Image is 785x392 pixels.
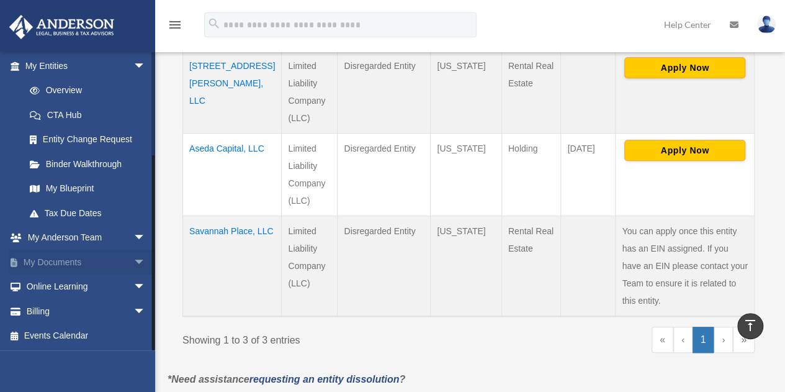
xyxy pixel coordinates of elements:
[133,226,158,251] span: arrow_drop_down
[757,16,776,34] img: User Pic
[561,133,616,216] td: [DATE]
[733,327,755,353] a: Last
[133,53,158,79] span: arrow_drop_down
[168,17,182,32] i: menu
[17,127,158,152] a: Entity Change Request
[624,140,745,161] button: Apply Now
[17,152,158,176] a: Binder Walkthrough
[673,327,693,353] a: Previous
[133,275,158,300] span: arrow_drop_down
[9,250,164,275] a: My Documentsarrow_drop_down
[743,318,758,333] i: vertical_align_top
[17,78,152,103] a: Overview
[431,133,501,216] td: [US_STATE]
[714,327,733,353] a: Next
[282,133,338,216] td: Limited Liability Company (LLC)
[6,15,118,39] img: Anderson Advisors Platinum Portal
[338,133,431,216] td: Disregarded Entity
[616,216,755,316] td: You can apply once this entity has an EIN assigned. If you have an EIN please contact your Team t...
[9,275,164,299] a: Online Learningarrow_drop_down
[17,103,158,127] a: CTA Hub
[282,50,338,134] td: Limited Liability Company (LLC)
[501,50,561,134] td: Rental Real Estate
[183,216,282,316] td: Savannah Place, LLC
[431,50,501,134] td: [US_STATE]
[17,176,158,201] a: My Blueprint
[168,22,182,32] a: menu
[431,216,501,316] td: [US_STATE]
[652,327,673,353] a: First
[183,133,282,216] td: Aseda Capital, LLC
[9,53,158,78] a: My Entitiesarrow_drop_down
[501,133,561,216] td: Holding
[737,313,763,339] a: vertical_align_top
[207,17,221,30] i: search
[17,201,158,226] a: Tax Due Dates
[693,327,714,353] a: 1
[624,57,745,78] button: Apply Now
[282,216,338,316] td: Limited Liability Company (LLC)
[133,299,158,324] span: arrow_drop_down
[9,226,164,250] a: My Anderson Teamarrow_drop_down
[182,327,459,349] div: Showing 1 to 3 of 3 entries
[133,250,158,275] span: arrow_drop_down
[9,299,164,324] a: Billingarrow_drop_down
[338,50,431,134] td: Disregarded Entity
[183,50,282,134] td: [STREET_ADDRESS][PERSON_NAME], LLC
[501,216,561,316] td: Rental Real Estate
[338,216,431,316] td: Disregarded Entity
[9,324,164,349] a: Events Calendar
[249,374,400,385] a: requesting an entity dissolution
[168,374,405,385] em: *Need assistance ?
